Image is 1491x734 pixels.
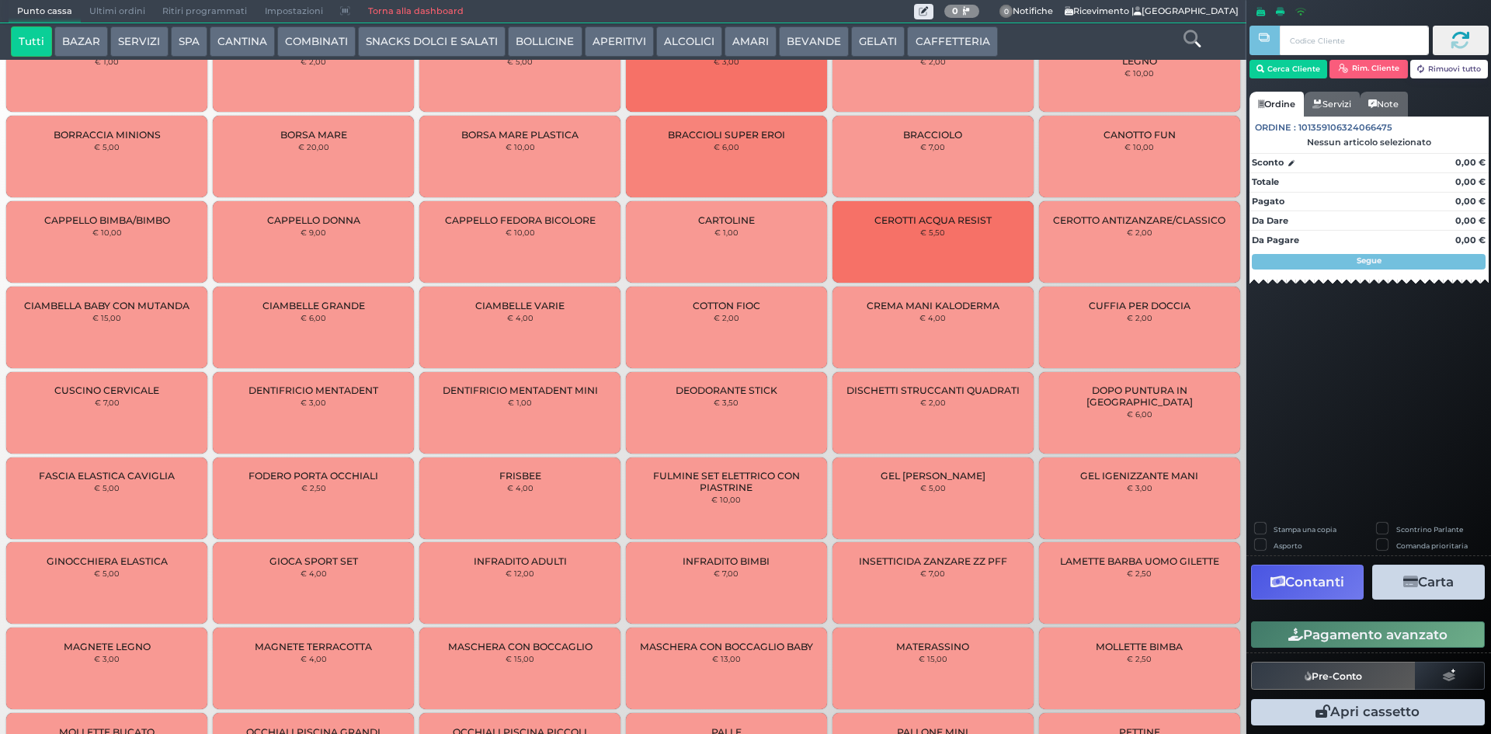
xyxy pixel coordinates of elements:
[1251,699,1485,725] button: Apri cassetto
[1252,215,1288,226] strong: Da Dare
[301,398,326,407] small: € 3,00
[301,228,326,237] small: € 9,00
[859,555,1007,567] span: INSETTICIDA ZANZARE ZZ PFF
[1274,524,1336,534] label: Stampa una copia
[1249,92,1304,117] a: Ordine
[1252,176,1279,187] strong: Totale
[1455,215,1486,226] strong: 0,00 €
[507,483,533,492] small: € 4,00
[1127,409,1152,419] small: € 6,00
[896,641,969,652] span: MATERASSINO
[920,398,946,407] small: € 2,00
[1255,121,1296,134] span: Ordine :
[54,26,108,57] button: BAZAR
[359,1,471,23] a: Torna alla dashboard
[1251,565,1364,600] button: Contanti
[920,483,946,492] small: € 5,00
[95,57,119,66] small: € 1,00
[94,569,120,578] small: € 5,00
[507,57,533,66] small: € 5,00
[256,1,332,23] span: Impostazioni
[907,26,997,57] button: CAFFETTERIA
[1280,26,1428,55] input: Codice Cliente
[1053,214,1225,226] span: CEROTTO ANTIZANZARE/CLASSICO
[248,470,378,482] span: FODERO PORTA OCCHIALI
[298,142,329,151] small: € 20,00
[1127,654,1152,663] small: € 2,50
[919,313,946,322] small: € 4,00
[1051,384,1226,408] span: DOPO PUNTURA IN [GEOGRAPHIC_DATA]
[255,641,372,652] span: MAGNETE TERRACOTTA
[725,26,777,57] button: AMARI
[1096,641,1183,652] span: MOLLETTE BIMBA
[506,569,534,578] small: € 12,00
[711,495,741,504] small: € 10,00
[506,228,535,237] small: € 10,00
[714,569,739,578] small: € 7,00
[94,142,120,151] small: € 5,00
[64,641,151,652] span: MAGNETE LEGNO
[461,129,579,141] span: BORSA MARE PLASTICA
[1127,313,1152,322] small: € 2,00
[656,26,722,57] button: ALCOLICI
[301,313,326,322] small: € 6,00
[507,313,533,322] small: € 4,00
[11,26,52,57] button: Tutti
[1252,235,1299,245] strong: Da Pagare
[358,26,506,57] button: SNACKS DOLCI E SALATI
[499,470,541,482] span: FRISBEE
[1274,541,1302,551] label: Asporto
[668,129,785,141] span: BRACCIOLI SUPER EROI
[683,555,770,567] span: INFRADITO BIMBI
[448,641,593,652] span: MASCHERA CON BOCCAGLIO
[640,641,813,652] span: MASCHERA CON BOCCAGLIO BABY
[95,398,120,407] small: € 7,00
[1455,235,1486,245] strong: 0,00 €
[714,313,739,322] small: € 2,00
[1060,555,1219,567] span: LAMETTE BARBA UOMO GILETTE
[920,569,945,578] small: € 7,00
[269,555,358,567] span: GIOCA SPORT SET
[24,300,189,311] span: CIAMBELLA BABY CON MUTANDA
[267,214,360,226] span: CAPPELLO DONNA
[262,300,365,311] span: CIAMBELLE GRANDE
[94,654,120,663] small: € 3,00
[1252,156,1284,169] strong: Sconto
[44,214,170,226] span: CAPPELLO BIMBA/BIMBO
[1304,92,1360,117] a: Servizi
[9,1,81,23] span: Punto cassa
[1103,129,1176,141] span: CANOTTO FUN
[445,214,596,226] span: CAPPELLO FEDORA BICOLORE
[714,398,739,407] small: € 3,50
[508,26,582,57] button: BOLLICINE
[171,26,207,57] button: SPA
[846,384,1020,396] span: DISCHETTI STRUCCANTI QUADRATI
[248,384,378,396] span: DENTIFRICIO MENTADENT
[952,5,958,16] b: 0
[301,483,326,492] small: € 2,50
[1252,196,1284,207] strong: Pagato
[301,654,327,663] small: € 4,00
[443,384,598,396] span: DENTIFRICIO MENTADENT MINI
[698,214,755,226] span: CARTOLINE
[301,569,327,578] small: € 4,00
[712,654,741,663] small: € 13,00
[714,57,739,66] small: € 3,00
[1127,569,1152,578] small: € 2,50
[1124,142,1154,151] small: € 10,00
[47,555,168,567] span: GINOCCHIERA ELASTICA
[881,470,985,482] span: GEL [PERSON_NAME]
[714,228,739,237] small: € 1,00
[920,228,945,237] small: € 5,50
[874,214,992,226] span: CEROTTI ACQUA RESIST
[1249,137,1489,148] div: Nessun articolo selezionato
[81,1,154,23] span: Ultimi ordini
[1372,565,1485,600] button: Carta
[1249,60,1328,78] button: Cerca Cliente
[506,654,534,663] small: € 15,00
[1298,121,1392,134] span: 101359106324066475
[999,5,1013,19] span: 0
[920,57,946,66] small: € 2,00
[508,398,532,407] small: € 1,00
[39,470,175,482] span: FASCIA ELASTICA CAVIGLIA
